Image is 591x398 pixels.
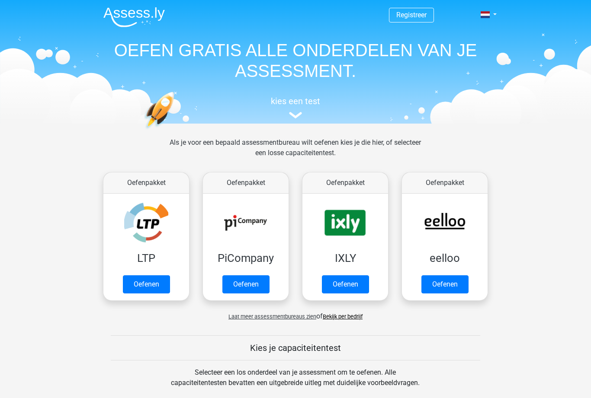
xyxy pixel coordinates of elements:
[96,304,495,322] div: of
[96,40,495,81] h1: OEFEN GRATIS ALLE ONDERDELEN VAN JE ASSESSMENT.
[96,96,495,106] h5: kies een test
[322,275,369,293] a: Oefenen
[421,275,469,293] a: Oefenen
[144,92,208,170] img: oefenen
[111,343,480,353] h5: Kies je capaciteitentest
[103,7,165,27] img: Assessly
[289,112,302,118] img: assessment
[123,275,170,293] a: Oefenen
[323,313,363,320] a: Bekijk per bedrijf
[96,96,495,119] a: kies een test
[228,313,316,320] span: Laat meer assessmentbureaus zien
[222,275,270,293] a: Oefenen
[163,137,428,169] div: Als je voor een bepaald assessmentbureau wilt oefenen kies je die hier, of selecteer een losse ca...
[396,11,427,19] a: Registreer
